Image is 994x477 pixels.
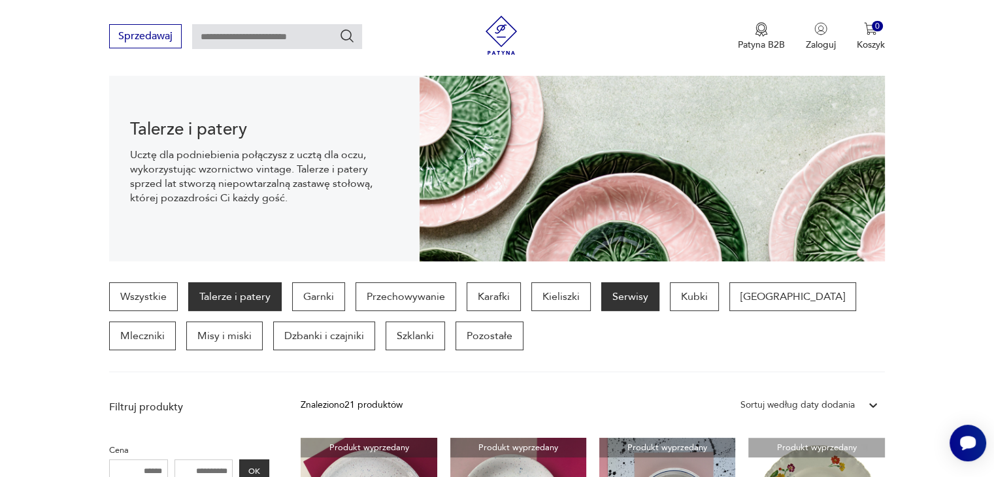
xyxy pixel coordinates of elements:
p: Cena [109,443,269,457]
p: Ucztę dla podniebienia połączysz z ucztą dla oczu, wykorzystując wzornictwo vintage. Talerze i pa... [130,148,399,205]
a: Sprzedawaj [109,33,182,42]
a: Wszystkie [109,282,178,311]
a: [GEOGRAPHIC_DATA] [729,282,856,311]
a: Przechowywanie [356,282,456,311]
h1: Talerze i patery [130,122,399,137]
a: Kieliszki [531,282,591,311]
iframe: Smartsupp widget button [950,425,986,461]
button: Patyna B2B [738,22,785,51]
a: Talerze i patery [188,282,282,311]
p: Koszyk [857,39,885,51]
p: Patyna B2B [738,39,785,51]
a: Karafki [467,282,521,311]
a: Mleczniki [109,321,176,350]
img: 1ddbec33595ea687024a278317a35c84.jpg [420,65,885,261]
button: 0Koszyk [857,22,885,51]
button: Szukaj [339,28,355,44]
button: Zaloguj [806,22,836,51]
img: Patyna - sklep z meblami i dekoracjami vintage [482,16,521,55]
img: Ikona koszyka [864,22,877,35]
a: Ikona medaluPatyna B2B [738,22,785,51]
p: Filtruj produkty [109,400,269,414]
div: Sortuj według daty dodania [740,398,855,412]
a: Kubki [670,282,719,311]
img: Ikona medalu [755,22,768,37]
a: Szklanki [386,321,445,350]
button: Sprzedawaj [109,24,182,48]
a: Dzbanki i czajniki [273,321,375,350]
a: Serwisy [601,282,659,311]
div: Znaleziono 21 produktów [301,398,403,412]
img: Ikonka użytkownika [814,22,827,35]
a: Garnki [292,282,345,311]
div: 0 [872,21,883,32]
p: Zaloguj [806,39,836,51]
a: Pozostałe [456,321,523,350]
a: Misy i miski [186,321,263,350]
